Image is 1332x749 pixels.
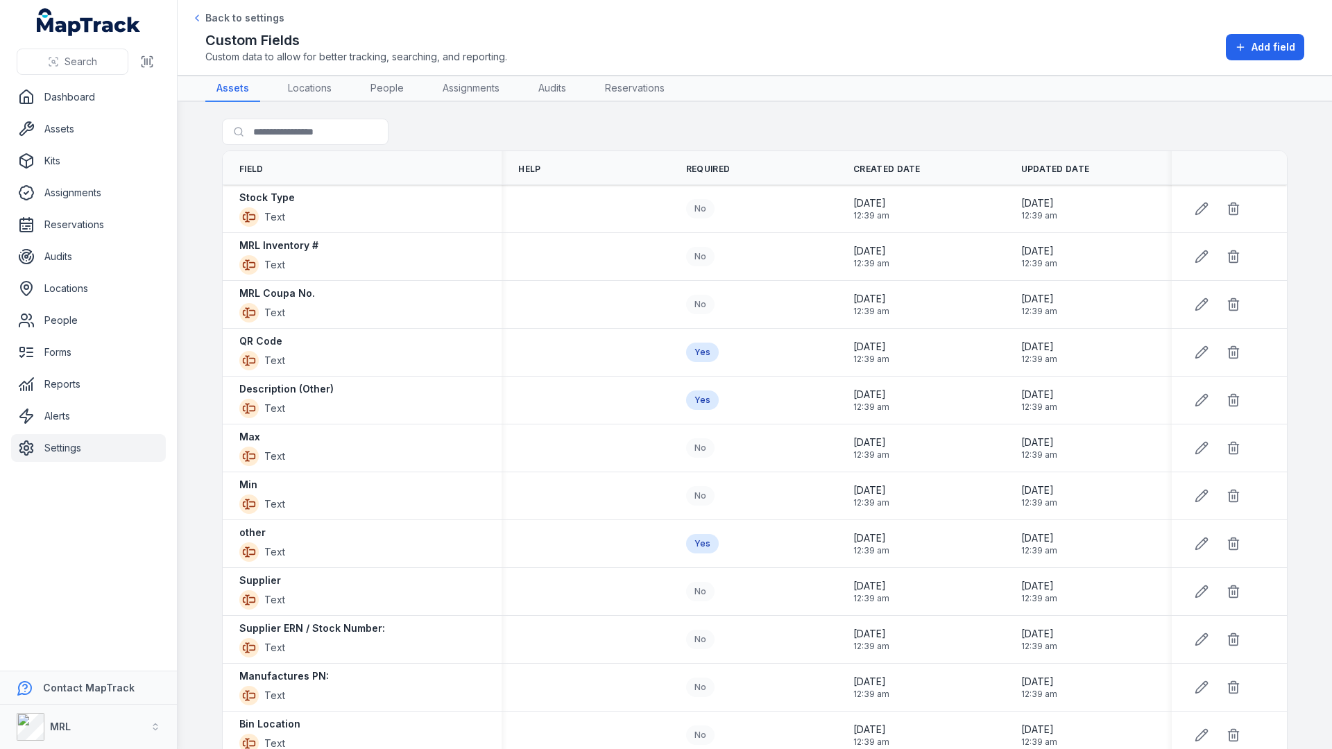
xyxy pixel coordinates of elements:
span: [DATE] [1021,436,1057,449]
span: 12:39 am [853,258,889,269]
time: 15/09/2025, 12:39:03 am [853,436,889,460]
span: 12:39 am [853,402,889,413]
a: Reports [11,370,166,398]
time: 15/09/2025, 12:39:03 am [1021,723,1057,748]
span: [DATE] [853,436,889,449]
span: 12:39 am [1021,402,1057,413]
span: 12:39 am [1021,258,1057,269]
time: 15/09/2025, 12:39:03 am [853,196,889,221]
span: Help [518,164,540,175]
time: 15/09/2025, 12:39:03 am [853,244,889,269]
span: 12:39 am [1021,449,1057,460]
span: [DATE] [853,675,889,689]
a: Reservations [11,211,166,239]
div: No [686,438,715,458]
div: Yes [686,534,719,553]
time: 15/09/2025, 12:39:03 am [1021,196,1057,221]
strong: Max [239,430,260,444]
span: [DATE] [1021,579,1057,593]
a: Locations [11,275,166,302]
span: [DATE] [1021,292,1057,306]
a: Locations [277,76,343,102]
time: 15/09/2025, 12:39:03 am [853,292,889,317]
time: 15/09/2025, 12:39:03 am [853,340,889,365]
span: 12:39 am [1021,641,1057,652]
a: Reservations [594,76,676,102]
time: 15/09/2025, 12:39:03 am [853,627,889,652]
div: No [686,678,715,697]
span: Text [264,306,285,320]
span: [DATE] [1021,627,1057,641]
span: Text [264,354,285,368]
a: Assignments [11,179,166,207]
time: 15/09/2025, 12:39:03 am [1021,388,1057,413]
time: 15/09/2025, 12:39:03 am [853,483,889,508]
span: [DATE] [853,196,889,210]
span: [DATE] [853,244,889,258]
span: 12:39 am [853,354,889,365]
a: Kits [11,147,166,175]
button: Add field [1226,34,1304,60]
time: 15/09/2025, 12:39:03 am [1021,675,1057,700]
span: [DATE] [853,579,889,593]
span: 12:39 am [853,641,889,652]
div: No [686,582,715,601]
a: Back to settings [191,11,284,25]
a: Dashboard [11,83,166,111]
span: Text [264,689,285,703]
a: Assets [205,76,260,102]
span: 12:39 am [1021,497,1057,508]
span: 12:39 am [853,737,889,748]
strong: other [239,526,266,540]
span: [DATE] [1021,196,1057,210]
span: 12:39 am [853,545,889,556]
span: 12:39 am [1021,689,1057,700]
span: 12:39 am [853,689,889,700]
time: 15/09/2025, 12:39:03 am [1021,436,1057,460]
span: Text [264,641,285,655]
strong: Manufactures PN: [239,669,329,683]
span: 12:39 am [853,449,889,460]
span: [DATE] [853,627,889,641]
a: People [359,76,415,102]
span: [DATE] [1021,244,1057,258]
div: No [686,199,715,218]
strong: Stock Type [239,191,295,205]
span: 12:39 am [853,497,889,508]
span: Custom data to allow for better tracking, searching, and reporting. [205,50,507,64]
span: [DATE] [853,292,889,306]
span: Created Date [853,164,921,175]
strong: Contact MapTrack [43,682,135,694]
time: 15/09/2025, 12:39:03 am [1021,244,1057,269]
span: Text [264,497,285,511]
button: Search [17,49,128,75]
span: Back to settings [205,11,284,25]
div: Yes [686,343,719,362]
a: Alerts [11,402,166,430]
span: 12:39 am [853,210,889,221]
time: 15/09/2025, 12:39:03 am [1021,627,1057,652]
span: 12:39 am [1021,545,1057,556]
time: 15/09/2025, 12:39:03 am [853,723,889,748]
strong: MRL [50,721,71,732]
span: 12:39 am [1021,306,1057,317]
div: Yes [686,390,719,410]
time: 15/09/2025, 12:39:03 am [1021,579,1057,604]
span: Text [264,402,285,415]
h2: Custom Fields [205,31,507,50]
a: Forms [11,338,166,366]
a: Audits [527,76,577,102]
span: Text [264,593,285,607]
span: 12:39 am [1021,354,1057,365]
strong: Description (Other) [239,382,334,396]
a: People [11,307,166,334]
span: [DATE] [1021,531,1057,545]
span: 12:39 am [853,593,889,604]
time: 15/09/2025, 12:39:03 am [853,388,889,413]
a: MapTrack [37,8,141,36]
span: [DATE] [1021,340,1057,354]
time: 15/09/2025, 12:39:03 am [1021,531,1057,556]
span: [DATE] [853,340,889,354]
time: 15/09/2025, 12:39:03 am [853,531,889,556]
time: 15/09/2025, 12:39:03 am [1021,292,1057,317]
